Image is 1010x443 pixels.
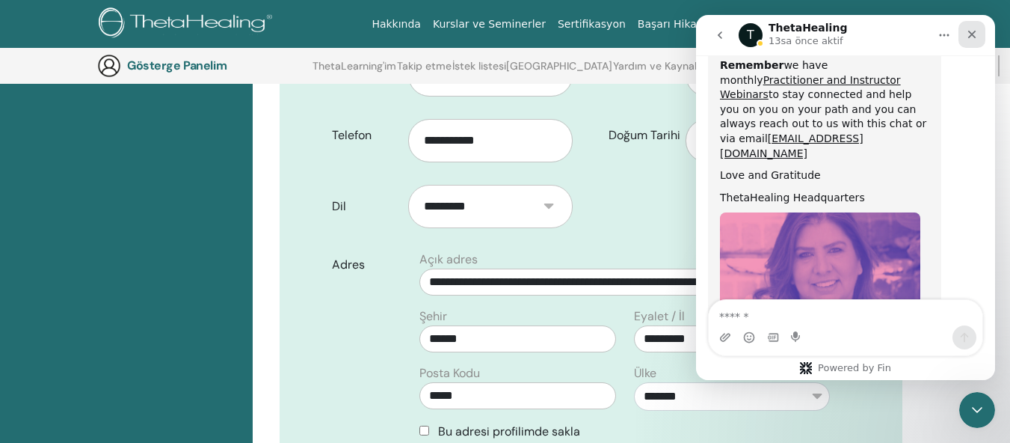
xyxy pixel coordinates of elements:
[99,7,277,41] img: logo.png
[332,127,372,143] font: Telefon
[696,15,995,380] iframe: Intercom canlı sohbet
[419,308,447,324] font: Şehir
[427,10,552,38] a: Kurslar ve Seminerler
[638,18,726,30] font: Başarı Hikayeleri
[433,18,546,30] font: Kurslar ve Seminerler
[312,59,396,73] font: ThetaLearning'im
[332,198,346,214] font: Dil
[632,10,732,38] a: Başarı Hikayeleri
[506,59,612,73] font: [GEOGRAPHIC_DATA]
[397,59,452,73] font: Takip etme
[397,60,452,84] a: Takip etme
[613,59,712,73] font: Yardım ve Kaynaklar
[552,10,632,38] a: Sertifikasyon
[732,10,796,38] a: Kaynaklar
[634,365,656,381] font: Ülke
[127,58,227,73] font: Gösterge Panelim
[452,59,506,73] font: İstek listesi
[634,308,685,324] font: Eyalet / İl
[795,10,848,38] a: Mağaza
[613,60,712,84] a: Yardım ve Kaynaklar
[438,424,580,439] font: Bu adresi profilimde sakla
[372,18,421,30] font: Hakkında
[959,392,995,428] iframe: Intercom canlı sohbet
[332,257,365,272] font: Adres
[452,60,506,84] a: İstek listesi
[366,10,427,38] a: Hakkında
[419,251,478,267] font: Açık adres
[506,60,612,84] a: [GEOGRAPHIC_DATA]
[558,18,626,30] font: Sertifikasyon
[609,127,680,143] font: Doğum Tarihi
[312,60,396,84] a: ThetaLearning'im
[97,54,121,78] img: generic-user-icon.jpg
[419,365,480,381] font: Posta Kodu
